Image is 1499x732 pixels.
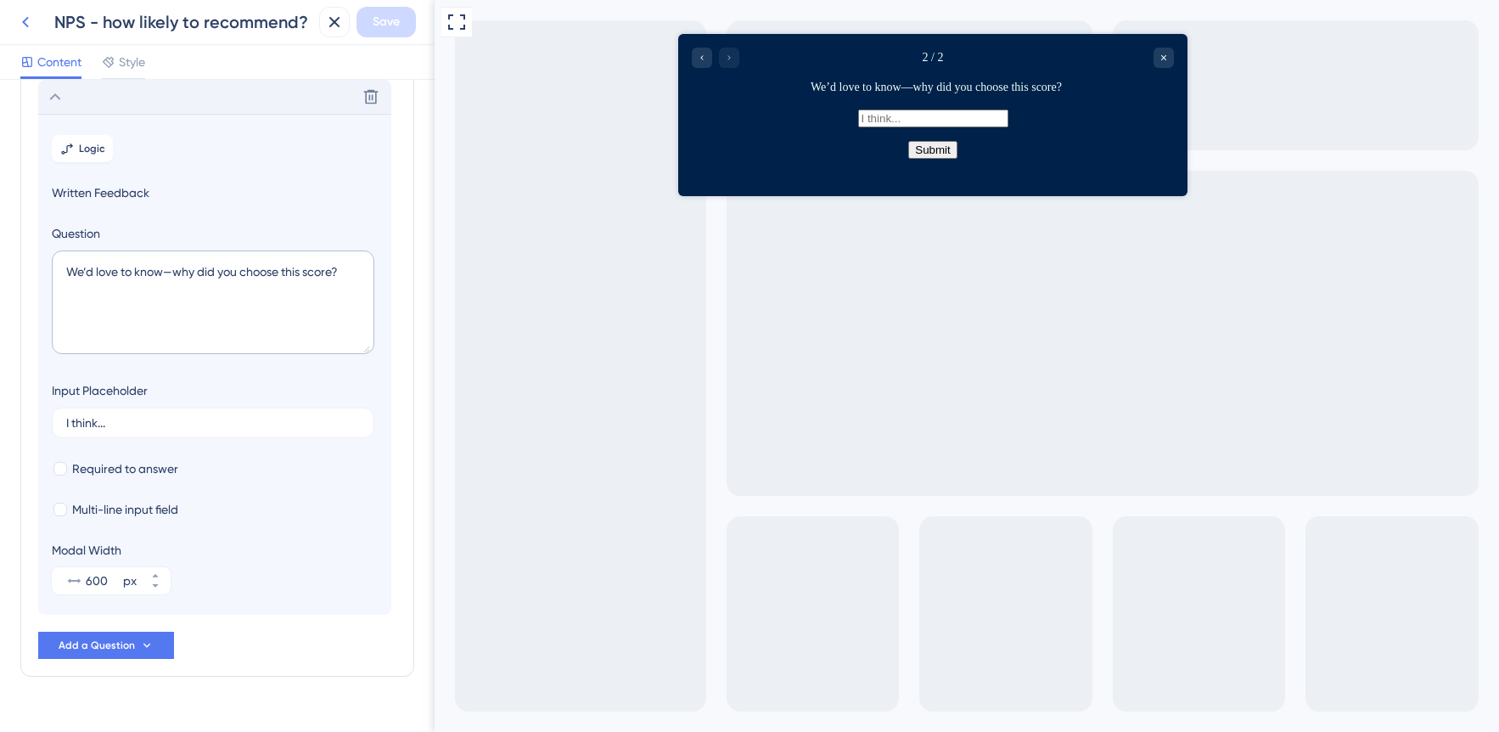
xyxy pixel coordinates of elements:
span: Style [119,52,145,72]
textarea: We’d love to know—why did you choose this score? [52,251,374,354]
button: Save [357,7,416,37]
div: Modal Width [52,540,171,560]
span: Required to answer [72,459,178,479]
div: Input Placeholder [52,380,148,401]
button: Add a Question [38,632,174,659]
input: px [86,571,120,591]
div: px [123,571,137,591]
label: Question [52,223,378,244]
span: Add a Question [59,639,135,652]
span: Multi-line input field [72,499,178,520]
button: Logic [52,135,113,162]
span: Logic [79,142,105,155]
button: px [140,567,171,581]
span: Written Feedback [52,183,378,203]
div: NPS - how likely to recommend? [54,10,312,34]
input: Type a placeholder [66,417,360,429]
span: Content [37,52,81,72]
span: Save [373,12,400,32]
iframe: UserGuiding Survey [244,34,753,196]
button: px [140,581,171,594]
